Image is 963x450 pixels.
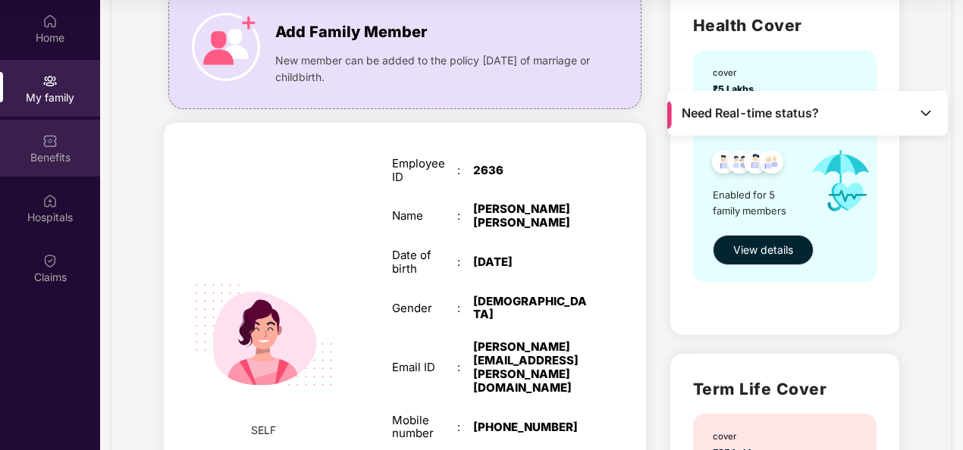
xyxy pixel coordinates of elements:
[733,242,793,258] span: View details
[42,73,58,89] img: svg+xml;base64,PHN2ZyB3aWR0aD0iMjAiIGhlaWdodD0iMjAiIHZpZXdCb3g9IjAgMCAyMCAyMCIgZmlsbD0ibm9uZSIgeG...
[392,361,457,374] div: Email ID
[753,145,790,183] img: svg+xml;base64,PHN2ZyB4bWxucz0iaHR0cDovL3d3dy53My5vcmcvMjAwMC9zdmciIHdpZHRoPSI0OC45NDMiIGhlaWdodD...
[457,420,473,434] div: :
[682,105,819,121] span: Need Real-time status?
[275,20,427,44] span: Add Family Member
[42,14,58,29] img: svg+xml;base64,PHN2ZyBpZD0iSG9tZSIgeG1sbnM9Imh0dHA6Ly93d3cudzMub3JnLzIwMDAvc3ZnIiB3aWR0aD0iMjAiIG...
[392,248,457,276] div: Date of birth
[473,255,587,269] div: [DATE]
[473,202,587,230] div: [PERSON_NAME] [PERSON_NAME]
[457,209,473,223] div: :
[693,377,877,402] h2: Term Life Cover
[251,422,276,439] span: SELF
[918,105,933,120] img: Toggle Icon
[713,187,798,218] span: Enabled for 5 family members
[721,145,758,183] img: svg+xml;base64,PHN2ZyB4bWxucz0iaHR0cDovL3d3dy53My5vcmcvMjAwMC9zdmciIHdpZHRoPSI0OC45MTUiIGhlaWdodD...
[705,145,742,183] img: svg+xml;base64,PHN2ZyB4bWxucz0iaHR0cDovL3d3dy53My5vcmcvMjAwMC9zdmciIHdpZHRoPSI0OC45NDMiIGhlaWdodD...
[457,164,473,177] div: :
[713,67,758,80] div: cover
[713,83,758,95] span: ₹5 Lakhs
[392,157,457,184] div: Employee ID
[177,248,352,423] img: svg+xml;base64,PHN2ZyB4bWxucz0iaHR0cDovL3d3dy53My5vcmcvMjAwMC9zdmciIHdpZHRoPSIyMjQiIGhlaWdodD0iMT...
[192,13,260,81] img: icon
[713,235,814,265] button: View details
[737,145,774,183] img: svg+xml;base64,PHN2ZyB4bWxucz0iaHR0cDovL3d3dy53My5vcmcvMjAwMC9zdmciIHdpZHRoPSI0OC45NDMiIGhlaWdodD...
[42,193,58,208] img: svg+xml;base64,PHN2ZyBpZD0iSG9zcGl0YWxzIiB4bWxucz0iaHR0cDovL3d3dy53My5vcmcvMjAwMC9zdmciIHdpZHRoPS...
[275,52,594,86] span: New member can be added to the policy [DATE] of marriage or childbirth.
[713,430,764,444] div: cover
[392,414,457,441] div: Mobile number
[457,361,473,374] div: :
[42,133,58,148] img: svg+xml;base64,PHN2ZyBpZD0iQmVuZWZpdHMiIHhtbG5zPSJodHRwOi8vd3d3LnczLm9yZy8yMDAwL3N2ZyIgd2lkdGg9Ij...
[473,295,587,322] div: [DEMOGRAPHIC_DATA]
[473,340,587,394] div: [PERSON_NAME][EMAIL_ADDRESS][PERSON_NAME][DOMAIN_NAME]
[693,13,877,38] h2: Health Cover
[473,420,587,434] div: [PHONE_NUMBER]
[798,135,883,227] img: icon
[457,255,473,269] div: :
[457,302,473,315] div: :
[392,209,457,223] div: Name
[392,302,457,315] div: Gender
[42,253,58,268] img: svg+xml;base64,PHN2ZyBpZD0iQ2xhaW0iIHhtbG5zPSJodHRwOi8vd3d3LnczLm9yZy8yMDAwL3N2ZyIgd2lkdGg9IjIwIi...
[473,164,587,177] div: 2636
